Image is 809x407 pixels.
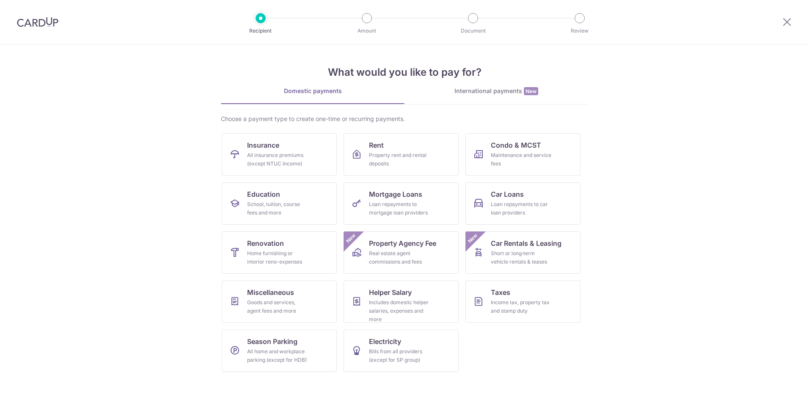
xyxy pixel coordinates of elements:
p: Review [548,27,611,35]
a: Property Agency FeeReal estate agent commissions and feesNew [344,231,459,274]
div: Loan repayments to car loan providers [491,200,552,217]
a: InsuranceAll insurance premiums (except NTUC Income) [222,133,337,176]
div: Home furnishing or interior reno-expenses [247,249,308,266]
a: Car LoansLoan repayments to car loan providers [465,182,581,225]
a: Helper SalaryIncludes domestic helper salaries, expenses and more [344,280,459,323]
a: MiscellaneousGoods and services, agent fees and more [222,280,337,323]
a: Mortgage LoansLoan repayments to mortgage loan providers [344,182,459,225]
p: Amount [336,27,398,35]
a: Car Rentals & LeasingShort or long‑term vehicle rentals & leasesNew [465,231,581,274]
span: New [524,87,538,95]
span: Education [247,189,280,199]
span: Car Loans [491,189,524,199]
span: Miscellaneous [247,287,294,297]
a: EducationSchool, tuition, course fees and more [222,182,337,225]
span: Insurance [247,140,279,150]
div: Maintenance and service fees [491,151,552,168]
span: Rent [369,140,384,150]
iframe: Opens a widget where you can find more information [755,382,801,403]
div: Includes domestic helper salaries, expenses and more [369,298,430,324]
span: Season Parking [247,336,297,346]
a: Season ParkingAll home and workplace parking (except for HDB) [222,330,337,372]
span: New [344,231,358,245]
h4: What would you like to pay for? [221,65,588,80]
div: Real estate agent commissions and fees [369,249,430,266]
span: Condo & MCST [491,140,541,150]
div: All home and workplace parking (except for HDB) [247,347,308,364]
div: School, tuition, course fees and more [247,200,308,217]
div: Loan repayments to mortgage loan providers [369,200,430,217]
a: RentProperty rent and rental deposits [344,133,459,176]
span: Helper Salary [369,287,412,297]
img: CardUp [17,17,58,27]
a: TaxesIncome tax, property tax and stamp duty [465,280,581,323]
span: Electricity [369,336,401,346]
div: Bills from all providers (except for SP group) [369,347,430,364]
p: Recipient [229,27,292,35]
a: RenovationHome furnishing or interior reno-expenses [222,231,337,274]
div: Income tax, property tax and stamp duty [491,298,552,315]
span: New [466,231,480,245]
a: Condo & MCSTMaintenance and service fees [465,133,581,176]
a: ElectricityBills from all providers (except for SP group) [344,330,459,372]
span: Taxes [491,287,510,297]
div: International payments [404,87,588,96]
p: Document [442,27,504,35]
div: Goods and services, agent fees and more [247,298,308,315]
div: Short or long‑term vehicle rentals & leases [491,249,552,266]
span: Property Agency Fee [369,238,436,248]
span: Renovation [247,238,284,248]
div: Choose a payment type to create one-time or recurring payments. [221,115,588,123]
div: All insurance premiums (except NTUC Income) [247,151,308,168]
span: Car Rentals & Leasing [491,238,561,248]
span: Mortgage Loans [369,189,422,199]
div: Domestic payments [221,87,404,95]
div: Property rent and rental deposits [369,151,430,168]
